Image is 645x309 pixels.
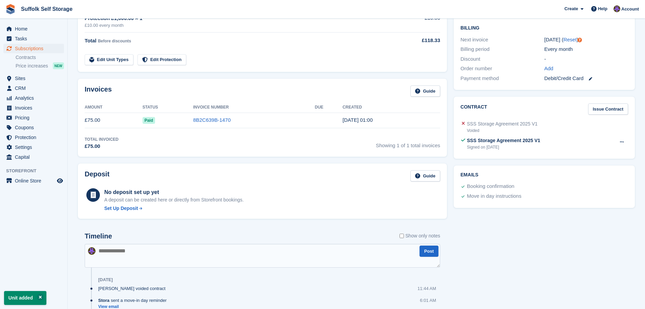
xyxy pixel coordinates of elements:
a: menu [3,123,64,132]
div: SSS Storage Agreement 2025 V1 [467,137,540,144]
th: Status [143,102,193,113]
button: Post [420,246,438,257]
div: Billing period [460,45,544,53]
div: Discount [460,55,544,63]
span: Showing 1 of 1 total invoices [376,136,440,150]
div: Set Up Deposit [104,205,138,212]
a: Guide [410,85,440,97]
a: Price increases NEW [16,62,64,70]
span: Sites [15,74,56,83]
div: £118.33 [386,37,440,44]
div: 11:44 AM [417,285,436,292]
a: Issue Contract [588,103,628,115]
span: Tasks [15,34,56,43]
h2: Billing [460,24,628,31]
a: menu [3,152,64,162]
a: Suffolk Self Storage [18,3,75,15]
h2: Deposit [85,170,109,181]
div: Order number [460,65,544,73]
div: 6:01 AM [420,297,436,304]
h2: Timeline [85,232,112,240]
div: Total Invoiced [85,136,119,142]
span: Storefront [6,168,67,174]
span: Paid [143,117,155,124]
div: Debit/Credit Card [544,75,628,82]
span: Invoices [15,103,56,113]
a: menu [3,34,64,43]
div: Signed on [DATE] [467,144,540,150]
div: Move in day instructions [467,192,521,200]
div: Next invoice [460,36,544,44]
a: menu [3,83,64,93]
span: Create [564,5,578,12]
h2: Emails [460,172,628,178]
h2: Invoices [85,85,112,97]
span: Protection [15,133,56,142]
td: £75.00 [85,113,143,128]
a: menu [3,142,64,152]
a: Edit Unit Types [85,54,133,65]
a: Add [544,65,554,73]
a: menu [3,176,64,186]
p: A deposit can be created here or directly from Storefront bookings. [104,196,244,204]
p: Unit added [4,291,46,305]
span: Help [598,5,607,12]
th: Invoice Number [193,102,315,113]
a: menu [3,113,64,122]
img: stora-icon-8386f47178a22dfd0bd8f6a31ec36ba5ce8667c1dd55bd0f319d3a0aa187defe.svg [5,4,16,14]
div: Payment method [460,75,544,82]
span: Pricing [15,113,56,122]
a: menu [3,74,64,83]
label: Show only notes [400,232,440,239]
h2: Contract [460,103,487,115]
time: 2025-09-16 00:00:08 UTC [343,117,373,123]
a: Preview store [56,177,64,185]
span: Online Store [15,176,56,186]
a: Guide [410,170,440,181]
span: Analytics [15,93,56,103]
a: Reset [563,37,577,42]
span: Before discounts [98,39,131,43]
a: menu [3,93,64,103]
th: Amount [85,102,143,113]
span: Stora [98,297,109,304]
span: Subscriptions [15,44,56,53]
div: [DATE] ( ) [544,36,628,44]
div: Tooltip anchor [577,37,583,43]
div: - [544,55,628,63]
a: Contracts [16,54,64,61]
a: menu [3,103,64,113]
a: menu [3,44,64,53]
a: menu [3,24,64,34]
div: £75.00 [85,142,119,150]
div: £10.00 every month [85,22,386,29]
div: Booking confirmation [467,182,514,191]
div: No deposit set up yet [104,188,244,196]
a: menu [3,133,64,142]
div: [DATE] [98,277,113,283]
div: Every month [544,45,628,53]
span: Settings [15,142,56,152]
td: £10.00 [386,11,440,33]
img: Emma [88,247,95,255]
div: [PERSON_NAME] voided contract [98,285,169,292]
a: Edit Protection [137,54,186,65]
span: CRM [15,83,56,93]
span: Price increases [16,63,48,69]
span: Total [85,38,96,43]
a: Set Up Deposit [104,205,244,212]
a: 8B2C639B-1470 [193,117,231,123]
th: Created [343,102,440,113]
span: Home [15,24,56,34]
div: Voided [467,128,538,134]
div: SSS Storage Agreement 2025 V1 [467,120,538,128]
th: Due [315,102,343,113]
img: Emma [614,5,620,12]
div: NEW [53,62,64,69]
div: sent a move-in day reminder [98,297,170,304]
span: Account [621,6,639,13]
span: Capital [15,152,56,162]
span: Coupons [15,123,56,132]
input: Show only notes [400,232,404,239]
